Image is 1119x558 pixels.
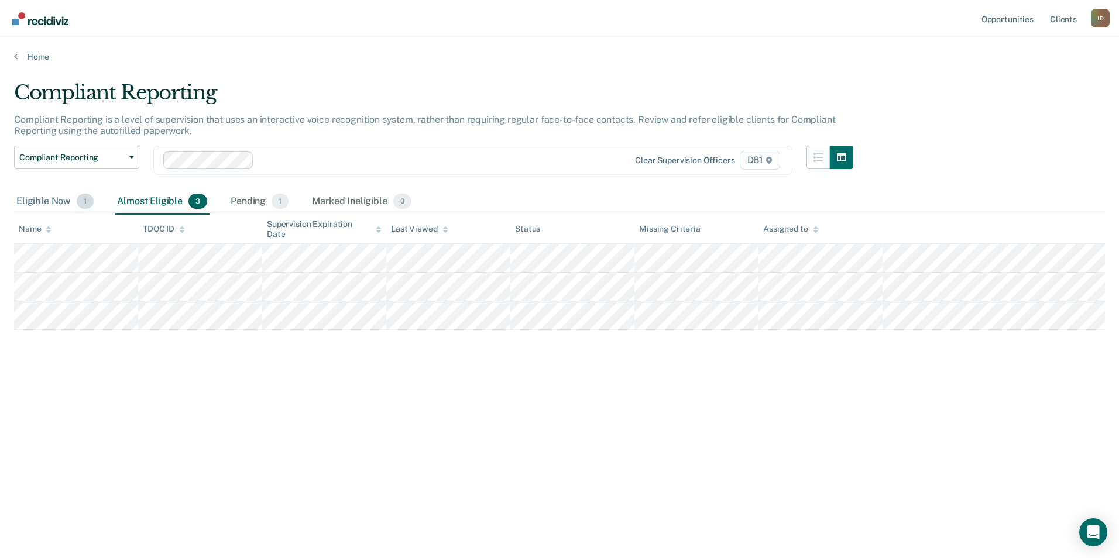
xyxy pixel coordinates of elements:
span: 1 [77,194,94,209]
div: Marked Ineligible0 [310,189,414,215]
div: Name [19,224,52,234]
div: Almost Eligible3 [115,189,210,215]
div: J D [1091,9,1110,27]
button: Compliant Reporting [14,146,139,169]
div: Missing Criteria [639,224,701,234]
div: TDOC ID [143,224,185,234]
button: Profile dropdown button [1091,9,1110,27]
a: Home [14,51,1105,62]
span: 3 [188,194,207,209]
div: Open Intercom Messenger [1079,518,1107,546]
div: Status [515,224,540,234]
div: Assigned to [763,224,818,234]
p: Compliant Reporting is a level of supervision that uses an interactive voice recognition system, ... [14,114,835,136]
img: Recidiviz [12,12,68,25]
div: Supervision Expiration Date [267,219,382,239]
span: Compliant Reporting [19,153,125,163]
span: 1 [272,194,289,209]
div: Clear supervision officers [635,156,734,166]
span: 0 [393,194,411,209]
div: Last Viewed [391,224,448,234]
div: Pending1 [228,189,291,215]
span: D81 [740,151,780,170]
div: Compliant Reporting [14,81,853,114]
div: Eligible Now1 [14,189,96,215]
